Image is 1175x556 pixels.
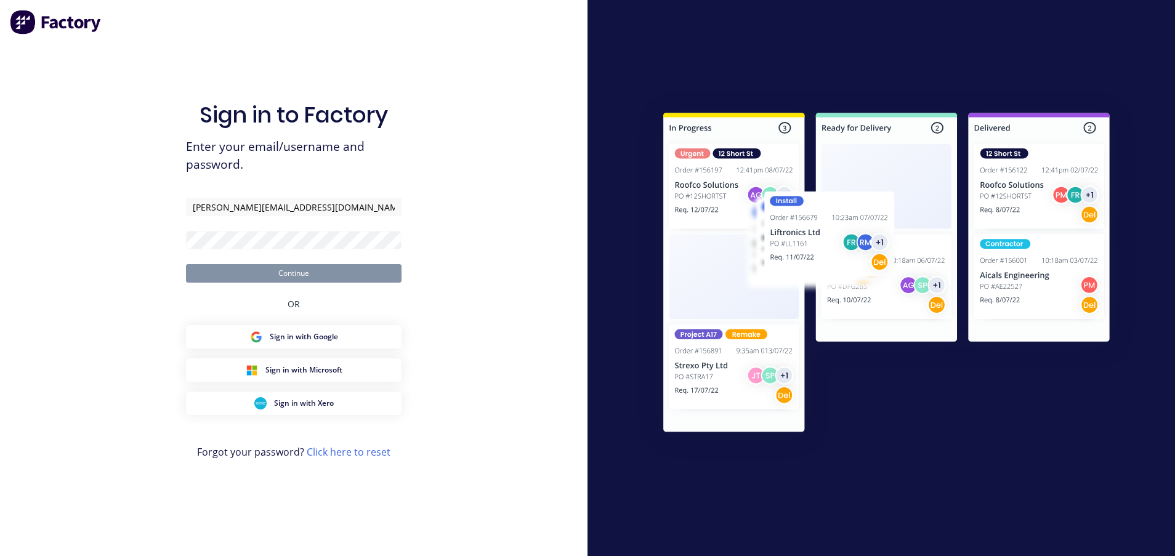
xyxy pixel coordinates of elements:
[10,10,102,34] img: Factory
[265,365,342,376] span: Sign in with Microsoft
[270,331,338,342] span: Sign in with Google
[288,283,300,325] div: OR
[186,264,402,283] button: Continue
[246,364,258,376] img: Microsoft Sign in
[197,445,390,459] span: Forgot your password?
[186,392,402,415] button: Xero Sign inSign in with Xero
[274,398,334,409] span: Sign in with Xero
[254,397,267,409] img: Xero Sign in
[636,88,1137,461] img: Sign in
[200,102,388,128] h1: Sign in to Factory
[250,331,262,343] img: Google Sign in
[186,325,402,349] button: Google Sign inSign in with Google
[186,198,402,216] input: Email/Username
[186,138,402,174] span: Enter your email/username and password.
[186,358,402,382] button: Microsoft Sign inSign in with Microsoft
[307,445,390,459] a: Click here to reset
